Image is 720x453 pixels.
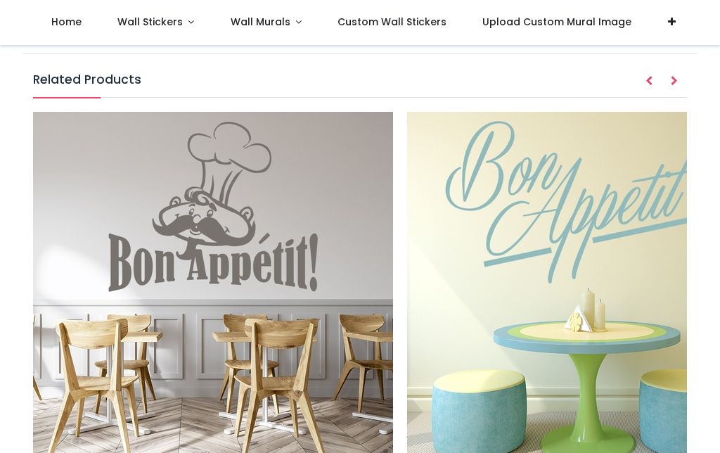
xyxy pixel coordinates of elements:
span: Custom Wall Stickers [337,15,446,29]
span: Wall Stickers [117,15,183,29]
h5: Related Products [33,71,687,98]
span: Home [51,15,82,29]
button: Next [662,70,687,94]
span: Upload Custom Mural Image [482,15,631,29]
button: Prev [636,70,662,94]
span: Wall Murals [231,15,290,29]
